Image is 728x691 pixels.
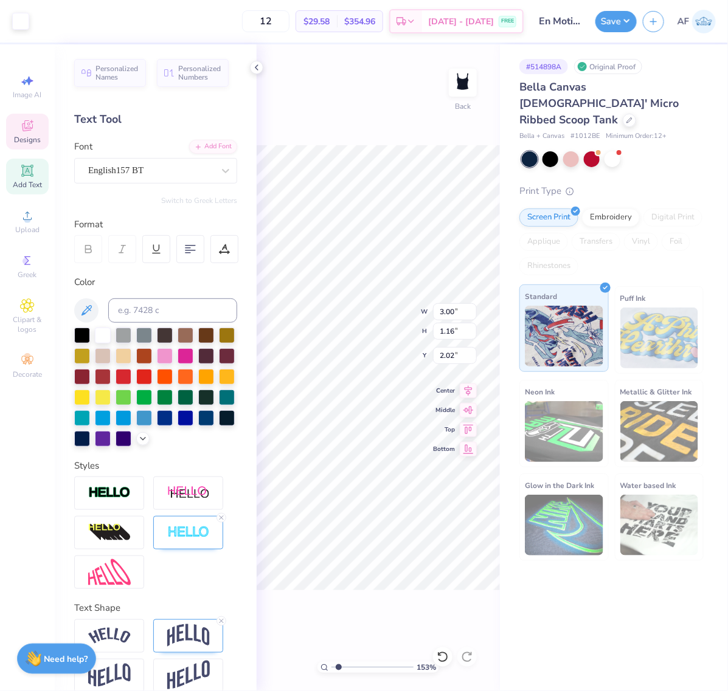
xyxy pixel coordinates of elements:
[95,64,139,81] span: Personalized Names
[428,15,494,28] span: [DATE] - [DATE]
[519,80,679,127] span: Bella Canvas [DEMOGRAPHIC_DATA]' Micro Ribbed Scoop Tank
[167,486,210,501] img: Shadow
[303,15,330,28] span: $29.58
[525,495,603,555] img: Glow in the Dark Ink
[519,184,704,198] div: Print Type
[574,59,642,74] div: Original Proof
[692,10,716,33] img: Ana Francesca Bustamante
[525,401,603,462] img: Neon Ink
[501,17,514,26] span: FREE
[167,624,210,647] img: Arch
[161,196,237,205] button: Switch to Greek Letters
[178,64,221,81] span: Personalized Numbers
[433,425,455,434] span: Top
[74,140,92,154] label: Font
[620,292,646,304] span: Puff Ink
[44,653,88,665] strong: Need help?
[678,15,689,29] span: AF
[643,208,702,227] div: Digital Print
[242,10,289,32] input: – –
[417,662,436,673] span: 153 %
[624,233,658,251] div: Vinyl
[525,385,555,398] span: Neon Ink
[525,479,594,492] span: Glow in the Dark Ink
[13,90,42,100] span: Image AI
[620,401,699,462] img: Metallic & Glitter Ink
[344,15,375,28] span: $354.96
[455,101,471,112] div: Back
[433,387,455,395] span: Center
[74,275,237,289] div: Color
[570,131,600,142] span: # 1012BE
[18,270,37,280] span: Greek
[167,661,210,690] img: Rise
[519,233,568,251] div: Applique
[678,10,716,33] a: AF
[582,208,640,227] div: Embroidery
[620,385,692,398] span: Metallic & Glitter Ink
[595,11,637,32] button: Save
[74,218,238,232] div: Format
[451,70,475,95] img: Back
[525,290,557,303] span: Standard
[433,406,455,414] span: Middle
[88,559,131,585] img: Free Distort
[519,59,568,74] div: # 514898A
[433,445,455,453] span: Bottom
[88,664,131,687] img: Flag
[519,131,564,142] span: Bella + Canvas
[15,225,40,235] span: Upload
[620,308,699,368] img: Puff Ink
[189,140,237,154] div: Add Font
[530,9,589,33] input: Untitled Design
[74,459,237,473] div: Styles
[13,370,42,379] span: Decorate
[525,306,603,366] img: Standard
[13,180,42,190] span: Add Text
[620,479,676,492] span: Water based Ink
[606,131,667,142] span: Minimum Order: 12 +
[6,315,49,334] span: Clipart & logos
[662,233,690,251] div: Foil
[74,601,237,615] div: Text Shape
[519,257,578,275] div: Rhinestones
[620,495,699,555] img: Water based Ink
[14,135,41,145] span: Designs
[167,526,210,540] img: Negative Space
[74,111,237,128] div: Text Tool
[519,208,578,227] div: Screen Print
[88,628,131,644] img: Arc
[572,233,620,251] div: Transfers
[88,486,131,500] img: Stroke
[88,523,131,543] img: 3d Illusion
[108,298,237,323] input: e.g. 7428 c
